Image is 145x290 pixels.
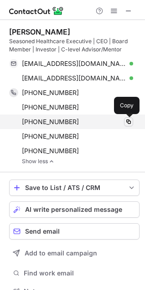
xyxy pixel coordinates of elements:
div: [PERSON_NAME] [9,27,70,36]
div: Save to List / ATS / CRM [25,184,124,191]
button: Send email [9,223,140,240]
span: [PHONE_NUMBER] [22,103,79,111]
button: Add to email campaign [9,245,140,261]
div: Seasoned Healthcare Executive | CEO | Board Member | Investor | C-level Advisor/Mentor [9,37,140,54]
button: Find work email [9,267,140,280]
button: save-profile-one-click [9,180,140,196]
span: [PHONE_NUMBER] [22,89,79,97]
img: ContactOut v5.3.10 [9,5,64,16]
span: [EMAIL_ADDRESS][DOMAIN_NAME] [22,60,126,68]
button: AI write personalized message [9,201,140,218]
span: [PHONE_NUMBER] [22,147,79,155]
span: Find work email [24,269,136,277]
span: [EMAIL_ADDRESS][DOMAIN_NAME] [22,74,126,82]
span: Add to email campaign [25,250,97,257]
a: Show less [22,158,140,165]
span: Send email [25,228,60,235]
span: [PHONE_NUMBER] [22,118,79,126]
span: AI write personalized message [25,206,122,213]
span: [PHONE_NUMBER] [22,132,79,140]
img: - [49,158,54,165]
